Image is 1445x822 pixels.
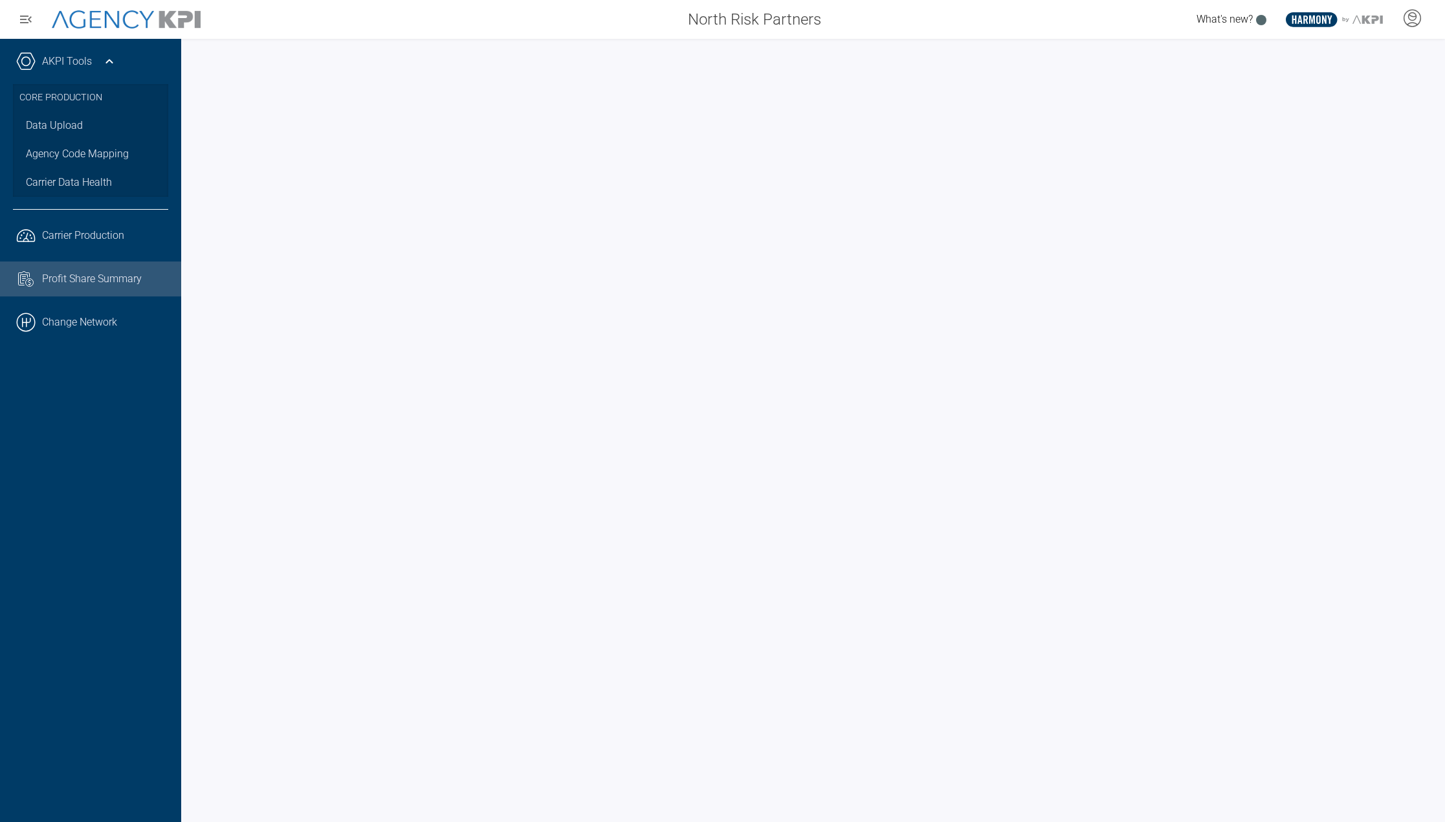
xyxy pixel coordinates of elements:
h3: Core Production [19,84,162,111]
span: Carrier Data Health [26,175,112,190]
span: Carrier Production [42,228,124,243]
a: Data Upload [13,111,168,140]
img: AgencyKPI [52,10,201,29]
a: Agency Code Mapping [13,140,168,168]
span: Profit Share Summary [42,271,142,287]
a: AKPI Tools [42,54,92,69]
span: What's new? [1197,13,1253,25]
span: North Risk Partners [688,8,821,31]
a: Carrier Data Health [13,168,168,197]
